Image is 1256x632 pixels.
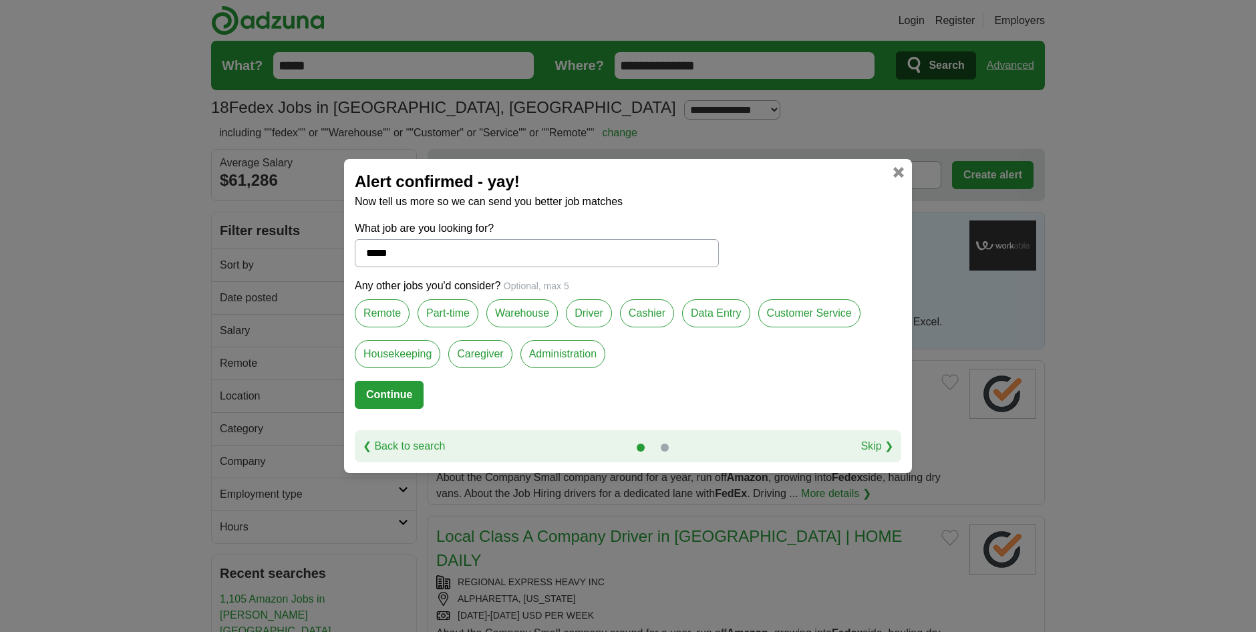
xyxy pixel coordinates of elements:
label: Customer Service [758,299,860,327]
label: What job are you looking for? [355,220,719,236]
label: Remote [355,299,410,327]
button: Continue [355,381,424,409]
p: Any other jobs you'd consider? [355,278,901,294]
label: Driver [566,299,612,327]
label: Cashier [620,299,674,327]
label: Administration [520,340,605,368]
label: Housekeeping [355,340,440,368]
a: Skip ❯ [860,438,893,454]
label: Caregiver [448,340,512,368]
label: Part-time [418,299,478,327]
p: Now tell us more so we can send you better job matches [355,194,901,210]
label: Data Entry [682,299,750,327]
a: ❮ Back to search [363,438,445,454]
h2: Alert confirmed - yay! [355,170,901,194]
label: Warehouse [486,299,558,327]
span: Optional, max 5 [504,281,569,291]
